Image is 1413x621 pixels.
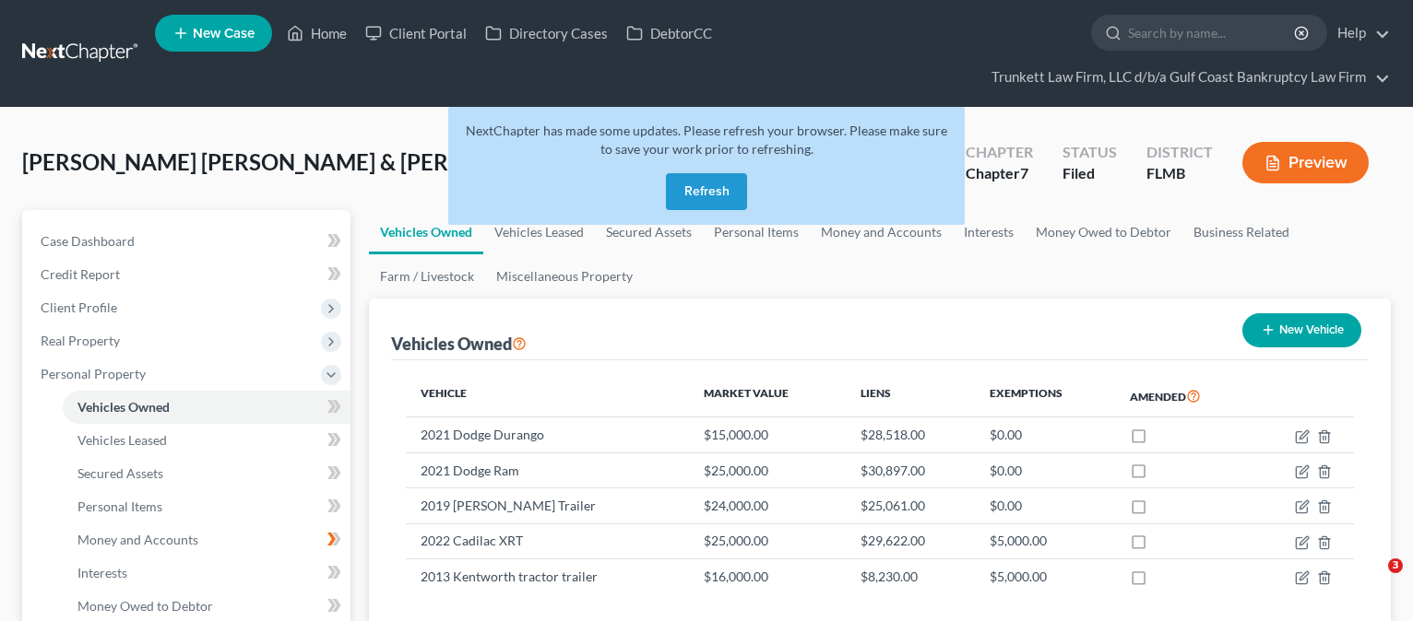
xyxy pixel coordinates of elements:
a: Interests [953,210,1025,254]
td: 2019 [PERSON_NAME] Trailer [406,488,689,523]
button: Refresh [666,173,747,210]
th: Market Value [689,375,846,417]
td: $8,230.00 [846,559,975,594]
a: Client Portal [356,17,476,50]
span: 7 [1020,164,1028,182]
div: Chapter [966,163,1033,184]
a: DebtorCC [617,17,721,50]
span: Real Property [41,333,120,348]
div: Vehicles Owned [391,333,527,355]
th: Amended [1115,375,1253,417]
span: Secured Assets [77,465,163,481]
a: Interests [63,557,350,590]
span: New Case [193,27,255,41]
a: Case Dashboard [26,225,350,258]
span: Interests [77,565,127,580]
td: $0.00 [975,417,1115,452]
span: Vehicles Owned [77,399,170,415]
a: Vehicles Leased [63,424,350,457]
span: Money Owed to Debtor [77,598,213,614]
a: Farm / Livestock [369,254,485,299]
span: [PERSON_NAME] [PERSON_NAME] & [PERSON_NAME] [22,148,575,175]
td: $0.00 [975,488,1115,523]
button: New Vehicle [1242,313,1361,347]
div: Chapter [966,142,1033,163]
a: Secured Assets [63,457,350,490]
div: District [1146,142,1213,163]
td: 2021 Dodge Ram [406,452,689,487]
span: Money and Accounts [77,532,198,547]
span: Personal Items [77,498,162,514]
td: $0.00 [975,452,1115,487]
span: Client Profile [41,299,117,315]
div: Filed [1063,163,1117,184]
td: $25,000.00 [689,523,846,558]
td: $5,000.00 [975,523,1115,558]
a: Personal Items [63,490,350,523]
div: FLMB [1146,163,1213,184]
div: Status [1063,142,1117,163]
a: Money Owed to Debtor [1025,210,1182,254]
td: 2022 Cadilac XRT [406,523,689,558]
a: Credit Report [26,258,350,291]
iframe: Intercom live chat [1350,558,1395,603]
td: $24,000.00 [689,488,846,523]
span: NextChapter has made some updates. Please refresh your browser. Please make sure to save your wor... [466,123,947,157]
a: Business Related [1182,210,1300,254]
a: Help [1328,17,1390,50]
th: Vehicle [406,375,689,417]
a: Vehicles Owned [63,391,350,424]
input: Search by name... [1128,16,1297,50]
button: Preview [1242,142,1369,183]
td: $28,518.00 [846,417,975,452]
td: $29,622.00 [846,523,975,558]
a: Home [278,17,356,50]
span: Credit Report [41,266,120,282]
td: $15,000.00 [689,417,846,452]
a: Money and Accounts [63,523,350,557]
th: Exemptions [975,375,1115,417]
td: 2021 Dodge Durango [406,417,689,452]
span: 3 [1388,558,1403,573]
span: Personal Property [41,366,146,381]
td: $5,000.00 [975,559,1115,594]
td: $30,897.00 [846,452,975,487]
td: 2013 Kentworth tractor trailer [406,559,689,594]
a: Trunkett Law Firm, LLC d/b/a Gulf Coast Bankruptcy Law Firm [982,61,1390,94]
a: Directory Cases [476,17,617,50]
span: Case Dashboard [41,233,135,249]
td: $25,000.00 [689,452,846,487]
td: $25,061.00 [846,488,975,523]
th: Liens [846,375,975,417]
span: Vehicles Leased [77,432,167,448]
td: $16,000.00 [689,559,846,594]
a: Miscellaneous Property [485,254,644,299]
a: Vehicles Owned [369,210,483,254]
